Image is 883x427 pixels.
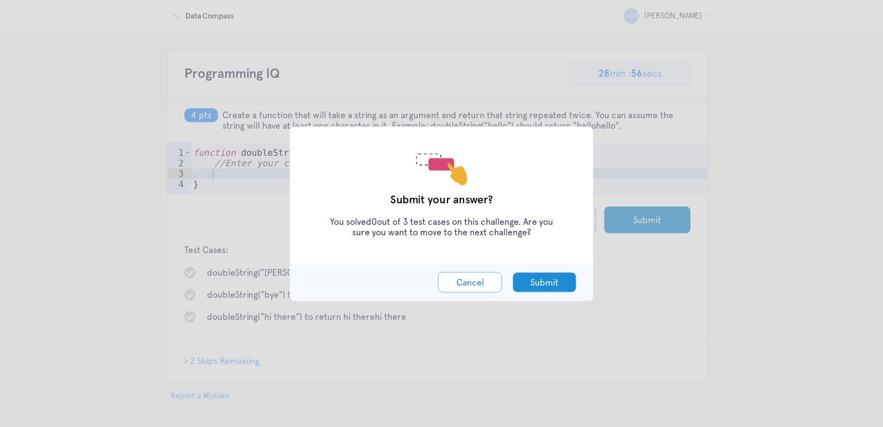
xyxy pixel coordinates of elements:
[416,153,467,186] img: DCSubmitAnswer
[513,272,577,292] button: Submit
[328,216,556,237] p: You solved out of 3 test cases on this challenge. Are you sure you want to move to the next chall...
[371,216,377,226] span: 0
[328,192,556,206] h4: Submit your answer?
[438,272,502,292] button: Cancel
